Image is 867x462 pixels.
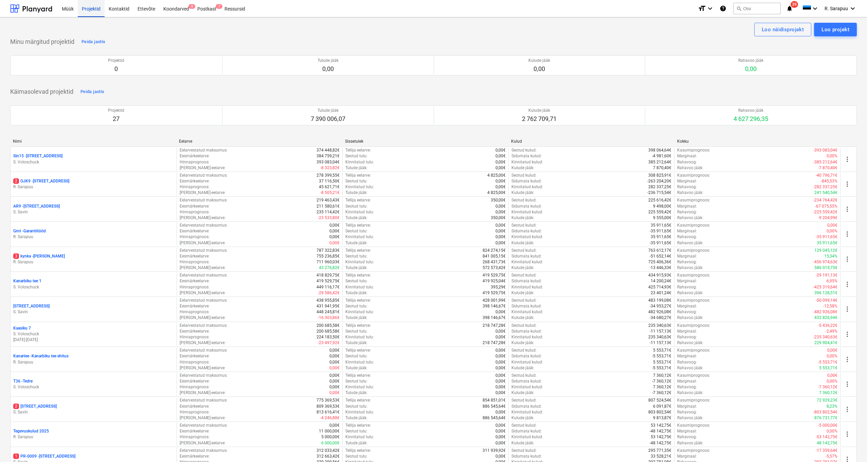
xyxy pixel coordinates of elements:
p: R. Sarapuu [13,359,174,365]
p: Kinnitatud tulu : [345,234,374,240]
p: Tulude jääk : [345,290,367,296]
p: Seotud kulud : [511,223,537,228]
div: Sin15 -[STREET_ADDRESS]S. Voloschuck [13,153,174,165]
p: Marginaal : [677,228,697,234]
p: 9 555,00€ [653,215,671,221]
p: Minu märgitud projektid [10,38,74,46]
div: Loo näidisprojekt [762,25,804,34]
i: keyboard_arrow_down [706,4,714,13]
p: 711 960,03€ [317,259,340,265]
p: 35 911,65€ [817,240,837,246]
p: -9 204,99€ [818,215,837,221]
p: Marginaal : [677,253,697,259]
p: 15,34% [824,253,837,259]
p: AR9 - [STREET_ADDRESS] [13,203,60,209]
p: -6,95% [826,278,837,284]
p: 350,00€ [491,215,506,221]
span: 2 [13,404,19,409]
p: 0 [108,65,124,73]
p: Kanartee - Kanarbiku tee ehitus [13,353,69,359]
p: Rahavoo jääk : [677,190,703,196]
p: Kinnitatud kulud : [511,184,543,190]
p: Tellija eelarve : [345,272,371,278]
p: Kinnitatud kulud : [511,284,543,290]
p: 374 448,82€ [317,147,340,153]
button: Otsi [733,3,781,14]
p: Tellija eelarve : [345,197,371,203]
p: 235 114,42€ [317,209,340,215]
p: Kinnitatud kulud : [511,159,543,165]
p: OJK9 - [STREET_ADDRESS] [13,178,69,184]
p: Seotud kulud : [511,173,537,178]
p: Eesmärkeelarve : [180,278,210,284]
p: 418 829,75€ [317,272,340,278]
p: 45 621,71€ [319,184,340,190]
p: Eelarvestatud maksumus : [180,298,228,303]
span: more_vert [843,280,851,288]
div: Tegevuskulud 2025R. Sarapuu [13,428,174,440]
p: [DATE] - [DATE] [13,337,174,343]
p: 755 236,85€ [317,253,340,259]
p: Seotud tulu : [345,278,367,284]
p: S. Savin [13,209,174,215]
div: Peida jaotis [80,88,104,96]
p: Sidumata kulud : [511,278,542,284]
p: -29 586,42€ [318,290,340,296]
p: Kulude jääk : [511,290,534,296]
span: more_vert [843,355,851,363]
p: Rahavoog : [677,259,697,265]
p: 419 529,75€ [317,278,340,284]
p: -35 911,65€ [650,240,671,246]
p: Kinnitatud tulu : [345,159,374,165]
p: 4 825,00€ [487,190,506,196]
p: Marginaal : [677,153,697,159]
p: Kasumiprognoos : [677,197,710,203]
p: 0,00€ [329,223,340,228]
p: 23 401,24€ [651,290,671,296]
p: 7 390 006,07 [311,115,345,123]
p: 14 200,24€ [651,278,671,284]
p: Kulude jääk : [511,265,534,271]
p: -263 204,20€ [647,178,671,184]
span: more_vert [843,405,851,413]
p: R. Sarapuu [13,259,174,265]
p: Rahavoog : [677,234,697,240]
p: Rahavoo jääk : [677,240,703,246]
p: Marginaal : [677,203,697,209]
p: Tulude jääk : [345,190,367,196]
p: Projektid [108,58,124,64]
p: [PERSON_NAME]-eelarve : [180,190,225,196]
div: Sissetulek [345,139,506,144]
div: [STREET_ADDRESS]S. Savin [13,303,174,315]
p: 419 529,75€ [483,272,506,278]
p: 241 540,54€ [814,190,837,196]
p: 385 212,64€ [648,159,671,165]
p: Seotud tulu : [345,178,367,184]
span: more_vert [843,205,851,213]
p: 0,00€ [495,165,506,171]
p: 0,00€ [495,240,506,246]
p: Tellija eelarve : [345,223,371,228]
p: -225 559,42€ [813,209,837,215]
p: 0,00€ [495,178,506,184]
p: Rahavoog : [677,284,697,290]
span: 7 [216,4,222,9]
p: -425 319,64€ [813,284,837,290]
p: Marginaal : [677,178,697,184]
p: [PERSON_NAME]-eelarve : [180,215,225,221]
p: Seotud kulud : [511,197,537,203]
p: Kulude jääk : [511,165,534,171]
div: Peida jaotis [82,38,105,46]
p: R. Sarapuu [13,184,174,190]
i: keyboard_arrow_down [849,4,857,13]
p: Tegevuskulud 2025 [13,428,49,434]
span: 2 [13,178,19,184]
p: 43 276,82€ [319,265,340,271]
p: 0,00€ [329,228,340,234]
div: Loo projekt [821,25,849,34]
p: 0,00€ [495,223,506,228]
p: 384 759,21€ [317,153,340,159]
p: 9 498,00€ [653,203,671,209]
p: Kinnitatud tulu : [345,284,374,290]
p: -282 337,25€ [813,184,837,190]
